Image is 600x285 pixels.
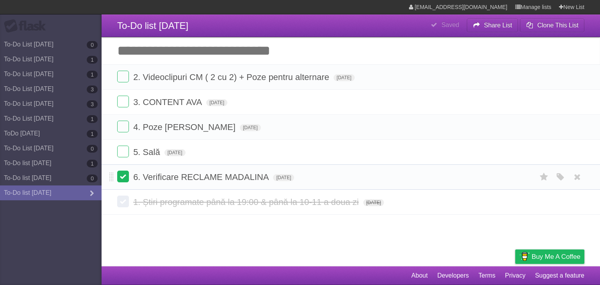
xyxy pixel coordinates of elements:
[515,249,584,264] a: Buy me a coffee
[133,122,237,132] span: 4. Poze [PERSON_NAME]
[117,121,129,132] label: Done
[133,72,331,82] span: 2. Videoclipuri CM ( 2 cu 2) + Poze pentru alternare
[87,41,98,49] b: 0
[87,100,98,108] b: 3
[334,74,355,81] span: [DATE]
[117,71,129,82] label: Done
[484,22,512,28] b: Share List
[87,85,98,93] b: 3
[520,18,584,32] button: Clone This List
[537,22,579,28] b: Clone This List
[87,160,98,167] b: 1
[363,199,384,206] span: [DATE]
[87,56,98,64] b: 1
[87,130,98,138] b: 1
[519,250,530,263] img: Buy me a coffee
[87,115,98,123] b: 1
[87,71,98,78] b: 1
[273,174,294,181] span: [DATE]
[117,146,129,157] label: Done
[164,149,186,156] span: [DATE]
[532,250,580,264] span: Buy me a coffee
[537,171,552,183] label: Star task
[535,268,584,283] a: Suggest a feature
[117,96,129,107] label: Done
[479,268,496,283] a: Terms
[467,18,518,32] button: Share List
[206,99,227,106] span: [DATE]
[240,124,261,131] span: [DATE]
[117,196,129,207] label: Done
[133,147,162,157] span: 5. Sală
[117,20,188,31] span: To-Do list [DATE]
[411,268,428,283] a: About
[133,197,361,207] span: 1. Știri programate până la 19:00 & până la 10-11 a doua zi
[441,21,459,28] b: Saved
[505,268,525,283] a: Privacy
[87,175,98,182] b: 0
[87,145,98,153] b: 0
[133,97,204,107] span: 3. CONTENT AVA
[4,19,51,33] div: Flask
[133,172,271,182] span: 6. Verificare RECLAME MADALINA
[117,171,129,182] label: Done
[437,268,469,283] a: Developers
